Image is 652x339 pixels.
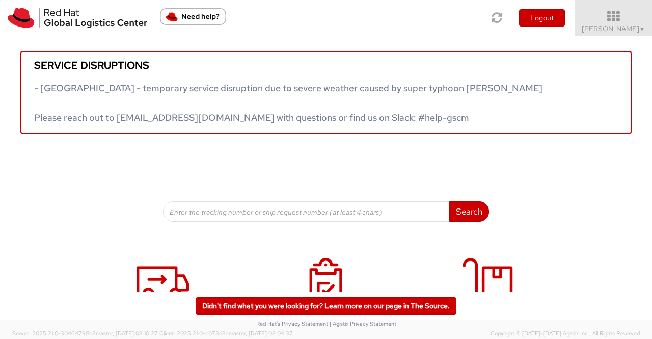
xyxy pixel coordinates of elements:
[491,330,640,338] span: Copyright © [DATE]-[DATE] Agistix Inc., All Rights Reserved
[639,25,645,33] span: ▼
[229,330,293,337] span: master, [DATE] 08:04:37
[96,330,158,337] span: master, [DATE] 08:10:27
[196,297,456,315] a: Didn't find what you were looking for? Learn more on our page in The Source.
[256,320,328,327] a: Red Hat's Privacy Statement
[163,201,450,222] input: Enter the tracking number or ship request number (at least 4 chars)
[330,320,396,327] a: | Agistix Privacy Statement
[582,24,645,33] span: [PERSON_NAME]
[34,82,542,123] span: - [GEOGRAPHIC_DATA] - temporary service disruption due to severe weather caused by super typhoon ...
[519,9,565,27] button: Logout
[12,330,158,337] span: Server: 2025.21.0-3046479f1b3
[160,8,226,25] button: Need help?
[20,51,632,134] a: Service disruptions - [GEOGRAPHIC_DATA] - temporary service disruption due to severe weather caus...
[159,330,293,337] span: Client: 2025.21.0-c073d8a
[8,8,147,28] img: rh-logistics-00dfa346123c4ec078e1.svg
[34,60,618,71] h5: Service disruptions
[449,201,489,222] button: Search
